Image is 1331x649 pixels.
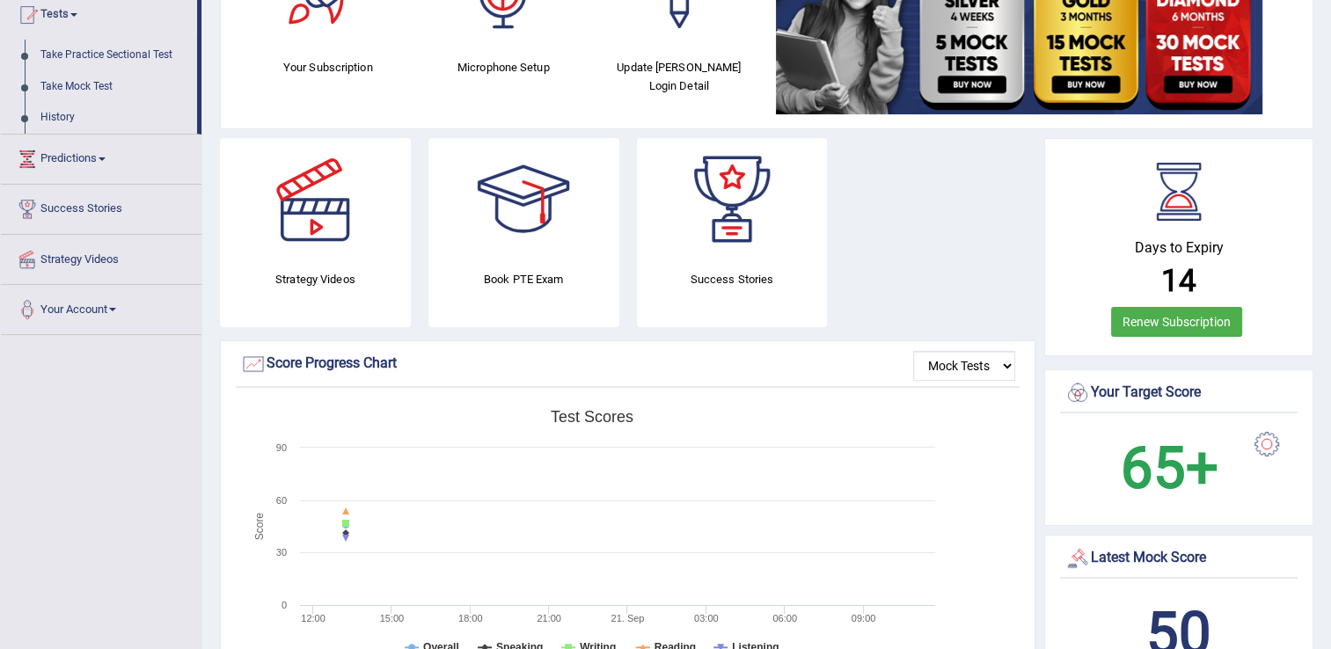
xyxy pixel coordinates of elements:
[772,613,797,623] text: 06:00
[380,613,405,623] text: 15:00
[1,185,201,229] a: Success Stories
[458,613,483,623] text: 18:00
[240,351,1015,377] div: Score Progress Chart
[282,600,287,610] text: 0
[637,270,828,288] h4: Success Stories
[551,408,633,426] tspan: Test scores
[33,71,197,103] a: Take Mock Test
[1,235,201,279] a: Strategy Videos
[301,613,325,623] text: 12:00
[276,495,287,506] text: 60
[1,135,201,179] a: Predictions
[1064,240,1293,256] h4: Days to Expiry
[276,442,287,453] text: 90
[425,58,583,77] h4: Microphone Setup
[253,513,266,541] tspan: Score
[220,270,411,288] h4: Strategy Videos
[276,547,287,558] text: 30
[1111,307,1242,337] a: Renew Subscription
[611,613,644,623] tspan: 21. Sep
[428,270,619,288] h4: Book PTE Exam
[1064,545,1293,572] div: Latest Mock Score
[33,102,197,134] a: History
[537,613,561,623] text: 21:00
[1161,263,1196,299] b: 14
[1,285,201,329] a: Your Account
[600,58,758,95] h4: Update [PERSON_NAME] Login Detail
[33,40,197,71] a: Take Practice Sectional Test
[694,613,719,623] text: 03:00
[1121,434,1218,501] b: 65+
[852,613,876,623] text: 09:00
[249,58,407,77] h4: Your Subscription
[1064,380,1293,406] div: Your Target Score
